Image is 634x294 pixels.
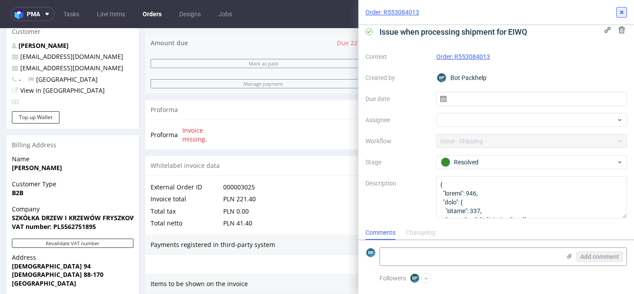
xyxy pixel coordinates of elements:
[11,7,55,21] button: pma
[387,153,459,165] div: Invoicing frequency
[365,136,429,146] label: Workflow
[459,153,483,165] div: monthly
[137,7,167,21] a: Orders
[412,38,527,58] div: Issue when processing shipment for EIWQ
[459,165,501,177] div: end_customer
[376,25,531,39] span: Issue when processing shipment for EIWQ
[365,73,429,83] label: Created by
[12,152,133,160] span: Customer Type
[12,225,133,234] span: Address
[28,47,98,55] span: [GEOGRAPHIC_DATA]
[365,115,429,125] label: Assignee
[15,9,27,19] img: logo
[12,177,133,185] span: Company
[27,11,40,17] span: pma
[12,194,96,203] strong: VAT number: PL5562751895
[569,43,620,54] div: Set due date
[58,7,85,21] a: Tasks
[18,13,69,22] a: [PERSON_NAME]
[366,248,375,257] figcaption: BK
[12,211,133,220] button: Revalidate VAT number
[12,185,197,194] strong: SZKÓŁKA DRZEW I KRZEWÓW FRYSZKOWSCY SPÓŁKA JAWNA
[223,189,252,201] div: PLN 41.40
[436,176,627,218] textarea: { "loremi": 946, "dolo": { "sitame": 337, "conseCtet": "Adipiscin elitsed", "doeiusm": "Temporinc...
[223,153,255,165] div: 000003025
[365,51,429,62] label: Context
[406,226,435,240] div: Changelog
[20,58,105,66] a: View in [GEOGRAPHIC_DATA]
[12,242,103,250] strong: [DEMOGRAPHIC_DATA] 88-170
[412,18,527,38] div: Issue when processing shipment for EIWQ
[145,246,627,266] div: Items to be shown on the invoice
[223,177,249,189] div: PLN 0.00
[12,135,62,144] strong: [PERSON_NAME]
[7,107,139,127] div: Billing Address
[151,165,223,177] div: Invoice total
[145,72,382,91] div: Proforma
[151,189,223,201] div: Total netto
[436,71,627,85] div: Bot Packhelp
[12,160,23,169] strong: B2B
[459,177,478,189] div: 7 days
[365,178,429,217] label: Description
[410,274,419,283] figcaption: BP
[20,24,123,33] a: [EMAIL_ADDRESS][DOMAIN_NAME]
[20,36,123,44] a: [EMAIL_ADDRESS][DOMAIN_NAME]
[436,53,490,60] a: Order: R553084013
[569,22,620,33] div: Set due date
[437,73,446,82] figcaption: BP
[365,8,419,17] a: Order: R553084013
[151,97,180,116] td: Proforma
[12,251,76,259] strong: [GEOGRAPHIC_DATA]
[365,226,395,240] div: Comments
[12,83,59,95] button: Top up Wallet
[145,227,627,246] div: No payments
[151,153,223,165] div: External Order ID
[413,20,437,27] div: Resolved
[182,98,229,115] span: Invoice missing.
[413,40,437,47] div: Resolved
[145,128,627,148] div: Whitelabel invoice data
[604,4,622,11] a: View all
[12,47,21,55] span: -
[398,64,620,78] input: Type to create new task
[92,7,130,21] a: Line Items
[223,165,256,177] div: PLN 221.40
[174,7,206,21] a: Designs
[387,177,459,189] div: Payment deadline delay
[213,7,237,21] a: Jobs
[387,165,459,177] div: Billed to
[145,207,627,227] div: Payments registered in third-party system
[365,157,429,167] label: Stage
[441,157,616,167] div: Resolved
[396,3,413,12] span: Tasks
[151,177,223,189] div: Total tax
[12,127,133,135] span: Name
[365,94,429,104] label: Due date
[380,275,406,282] span: Followers
[421,273,431,283] button: +
[12,234,91,242] strong: [DEMOGRAPHIC_DATA] 94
